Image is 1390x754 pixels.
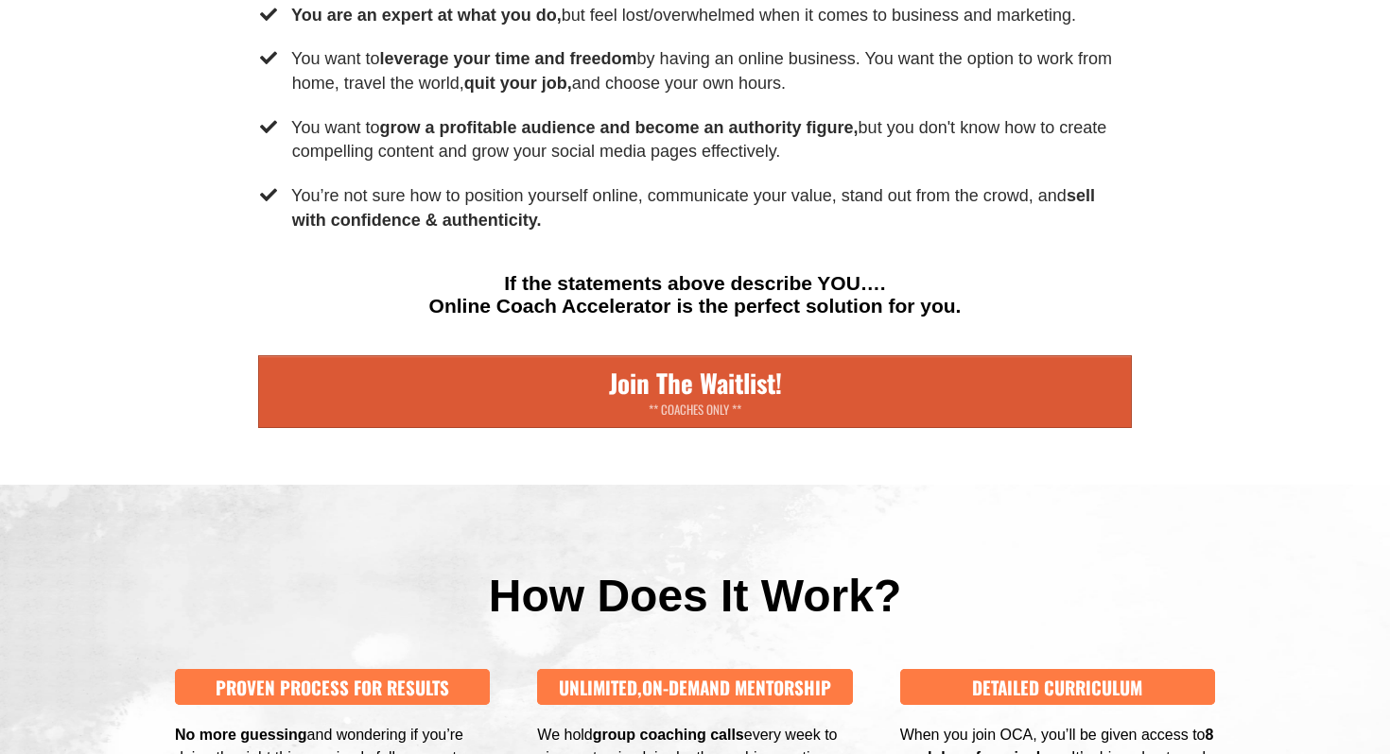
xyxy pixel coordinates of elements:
[258,184,1133,238] li: ​You’re not sure how to position yourself online, communicate your value, stand out from the crow...
[291,6,562,25] b: You are an expert at what you do,
[258,355,1133,428] a: Join The Waitlist! ** COACHES ONLY **
[504,272,885,294] b: If the statements above describe YOU….
[258,116,1133,170] li: ​You want to but you don't know how to create compelling content and grow your social media pages...
[593,727,744,743] b: group coaching calls
[216,674,449,700] b: PROVEN PROCESS FOR RESULTS
[489,571,901,621] b: How Does It Work?
[972,674,1142,700] b: DETAILED CURRICULUM
[292,186,1095,230] b: sell with confidence & authenticity.
[380,118,859,137] b: grow a profitable audience and become an authority figure,
[258,47,1133,101] li: ​You want to by having an online business. You want the option to work from home, travel the worl...
[380,49,637,68] b: leverage your time and freedom
[599,364,791,402] span: Join The Waitlist!
[559,674,642,700] b: UNLIMITED,
[464,74,572,93] b: quit your job,
[642,674,831,700] b: ON-DEMAND MENTORSHIP
[429,295,962,317] b: Online Coach Accelerator is the perfect solution for you.
[175,727,307,743] b: No more guessing
[258,4,1133,34] li: ​ but feel lost/overwhelmed when it comes to business and marketing.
